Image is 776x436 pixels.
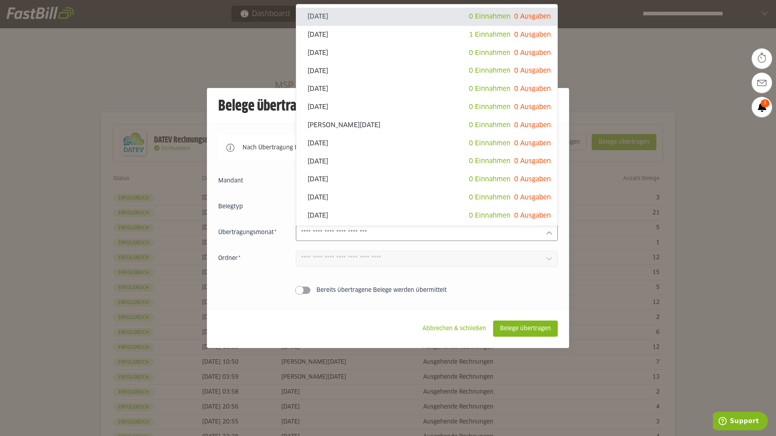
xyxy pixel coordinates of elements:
span: 0 Ausgaben [514,67,551,74]
span: 0 Einnahmen [469,86,510,92]
sl-option: [DATE] [296,207,557,225]
span: 1 [761,99,770,107]
span: 0 Ausgaben [514,86,551,92]
sl-option: [DATE] [296,8,557,26]
span: 0 Ausgaben [514,104,551,110]
span: 0 Einnahmen [469,104,510,110]
sl-option: [DATE] [296,134,557,153]
span: 0 Einnahmen [469,122,510,128]
iframe: Öffnet ein Widget, in dem Sie weitere Informationen finden [713,412,768,432]
span: 0 Einnahmen [469,176,510,182]
span: 1 Einnahmen [469,31,510,38]
span: 0 Ausgaben [514,122,551,128]
sl-option: [PERSON_NAME][DATE] [296,116,557,134]
sl-option: [DATE] [296,152,557,170]
span: 0 Ausgaben [514,13,551,20]
sl-switch: Bereits übertragene Belege werden übermittelt [218,286,558,294]
span: 0 Einnahmen [469,158,510,164]
span: 0 Einnahmen [469,50,510,56]
span: 0 Ausgaben [514,158,551,164]
span: 0 Einnahmen [469,140,510,147]
span: 0 Einnahmen [469,212,510,219]
span: 0 Ausgaben [514,212,551,219]
span: 0 Ausgaben [514,31,551,38]
span: 0 Einnahmen [469,67,510,74]
sl-option: [DATE] [296,26,557,44]
sl-option: [DATE] [296,62,557,80]
span: 0 Ausgaben [514,50,551,56]
span: 0 Ausgaben [514,194,551,201]
sl-option: [DATE] [296,44,557,62]
span: 0 Einnahmen [469,194,510,201]
sl-button: Belege übertragen [493,321,558,337]
span: 0 Ausgaben [514,176,551,182]
sl-option: [DATE] [296,189,557,207]
a: 1 [752,97,772,117]
sl-button: Abbrechen & schließen [415,321,493,337]
span: 0 Einnahmen [469,13,510,20]
sl-option: [DATE] [296,170,557,189]
span: 0 Ausgaben [514,140,551,147]
sl-option: [DATE] [296,225,557,243]
sl-option: [DATE] [296,80,557,98]
sl-option: [DATE] [296,98,557,116]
